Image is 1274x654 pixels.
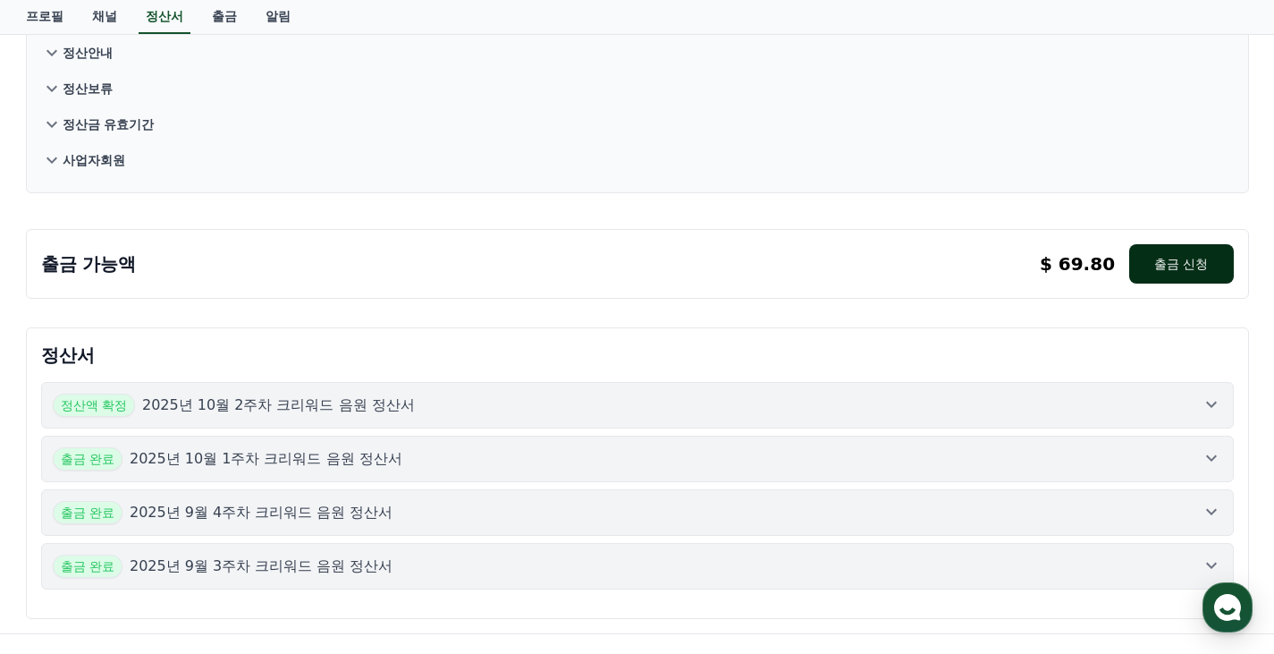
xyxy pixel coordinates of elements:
p: 2025년 9월 3주차 크리워드 음원 정산서 [130,556,393,577]
p: 2025년 9월 4주차 크리워드 음원 정산서 [130,502,393,523]
a: 홈 [5,505,118,550]
span: 출금 완료 [53,555,122,578]
span: 정산액 확정 [53,394,135,417]
button: 정산금 유효기간 [41,106,1234,142]
span: 홈 [56,532,67,547]
button: 정산액 확정 2025년 10월 2주차 크리워드 음원 정산서 [41,382,1234,429]
p: 정산안내 [63,44,113,62]
span: 대화 [164,533,185,548]
p: 정산서 [41,343,1234,368]
p: 2025년 10월 2주차 크리워드 음원 정산서 [142,395,415,416]
button: 출금 완료 2025년 10월 1주차 크리워드 음원 정산서 [41,436,1234,482]
span: 출금 완료 [53,447,122,471]
button: 출금 신청 [1129,244,1233,284]
p: 사업자회원 [63,151,125,169]
button: 사업자회원 [41,142,1234,178]
a: 설정 [231,505,343,550]
p: 정산금 유효기간 [63,115,155,133]
span: 설정 [276,532,298,547]
p: 2025년 10월 1주차 크리워드 음원 정산서 [130,448,402,470]
a: 대화 [118,505,231,550]
p: 정산보류 [63,80,113,98]
span: 출금 완료 [53,501,122,524]
p: 출금 가능액 [41,251,137,276]
button: 정산안내 [41,35,1234,71]
button: 정산보류 [41,71,1234,106]
button: 출금 완료 2025년 9월 4주차 크리워드 음원 정산서 [41,489,1234,536]
p: $ 69.80 [1040,251,1115,276]
button: 출금 완료 2025년 9월 3주차 크리워드 음원 정산서 [41,543,1234,590]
